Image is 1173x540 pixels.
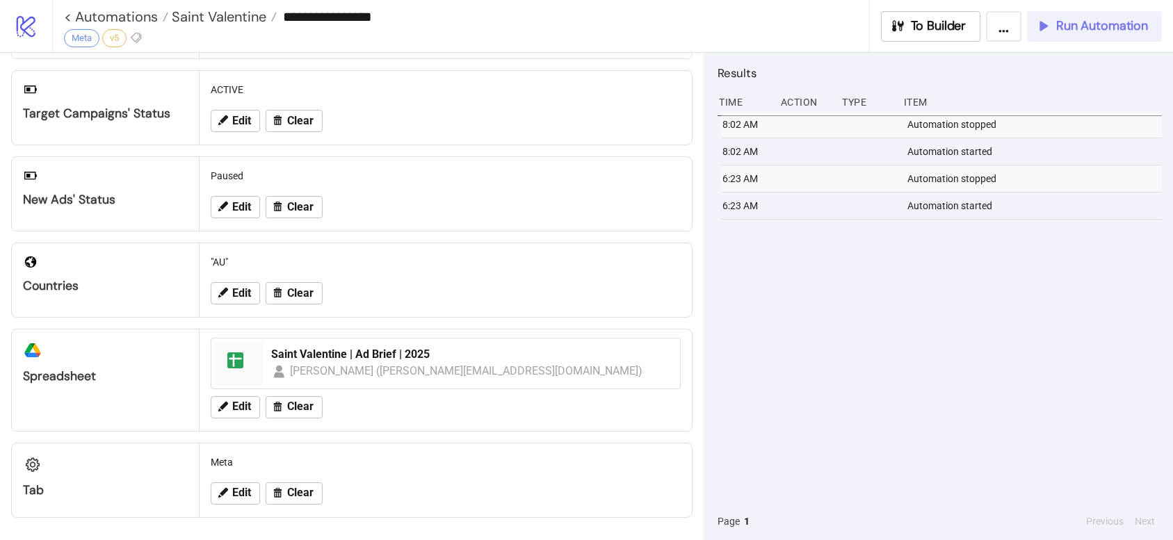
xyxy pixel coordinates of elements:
div: Meta [205,449,686,475]
button: Edit [211,110,260,132]
span: Edit [232,115,251,127]
span: Clear [287,201,314,213]
div: Automation started [906,138,1165,165]
button: Next [1131,514,1159,529]
div: Automation started [906,193,1165,219]
span: Page [718,514,740,529]
div: Spreadsheet [23,368,188,384]
button: Clear [266,396,323,418]
div: [PERSON_NAME] ([PERSON_NAME][EMAIL_ADDRESS][DOMAIN_NAME]) [290,362,643,379]
span: Saint Valentine [168,8,266,26]
span: Clear [287,400,314,413]
div: Meta [64,29,99,47]
button: Edit [211,482,260,505]
button: Clear [266,282,323,304]
div: Automation stopped [906,111,1165,138]
div: Time [718,89,770,115]
div: 6:23 AM [721,165,773,192]
span: Clear [287,287,314,300]
div: 6:23 AM [721,193,773,219]
div: Automation stopped [906,165,1165,192]
button: 1 [740,514,754,529]
button: Edit [211,196,260,218]
span: To Builder [911,18,966,34]
span: Edit [232,287,251,300]
div: Action [779,89,832,115]
span: Edit [232,486,251,499]
div: Item [903,89,1162,115]
button: To Builder [881,11,981,42]
div: "AU" [205,249,686,275]
span: Edit [232,201,251,213]
div: Target Campaigns' Status [23,106,188,122]
div: Type [841,89,893,115]
button: Previous [1082,514,1128,529]
span: Run Automation [1056,18,1148,34]
span: Clear [287,486,314,499]
a: Saint Valentine [168,10,277,24]
span: Clear [287,115,314,127]
div: New Ads' Status [23,192,188,208]
div: Paused [205,163,686,189]
div: v5 [102,29,127,47]
button: ... [986,11,1021,42]
div: 8:02 AM [721,138,773,165]
button: Clear [266,110,323,132]
div: ACTIVE [205,76,686,103]
button: Clear [266,196,323,218]
span: Edit [232,400,251,413]
div: Countries [23,278,188,294]
div: Tab [23,482,188,498]
button: Edit [211,396,260,418]
div: Saint Valentine | Ad Brief | 2025 [271,347,672,362]
button: Run Automation [1027,11,1162,42]
button: Edit [211,282,260,304]
button: Clear [266,482,323,505]
a: < Automations [64,10,168,24]
h2: Results [718,64,1162,82]
div: 8:02 AM [721,111,773,138]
